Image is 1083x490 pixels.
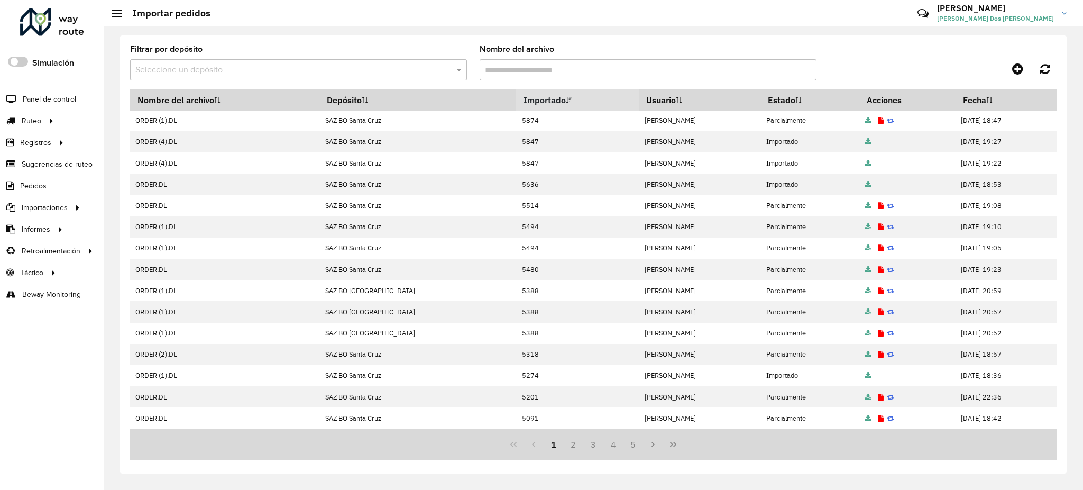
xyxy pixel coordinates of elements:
[22,159,93,170] span: Sugerencias de ruteo
[639,152,761,174] td: [PERSON_NAME]
[639,195,761,216] td: [PERSON_NAME]
[122,7,210,19] h2: Importar pedidos
[320,174,517,195] td: SAZ BO Santa Cruz
[887,265,894,274] a: Reimportar
[23,94,76,105] span: Panel de control
[130,174,320,195] td: ORDER.DL
[130,195,320,216] td: ORDER.DL
[878,265,884,274] a: Ver registro de errores
[760,323,859,344] td: Parcialmente
[956,238,1057,259] td: [DATE] 19:05
[480,43,554,56] label: Nombre del archivo
[887,286,894,295] a: Reimportar
[865,393,871,402] a: Archivo completo
[516,259,639,280] td: 5480
[878,201,884,210] a: Ver registro de errores
[865,201,871,210] a: Archivo completo
[130,407,320,429] td: ORDER.DL
[639,323,761,344] td: [PERSON_NAME]
[130,365,320,386] td: ORDER (1).DL
[516,195,639,216] td: 5514
[320,89,517,111] th: Depósito
[878,307,884,316] a: Ver registro de errores
[32,57,74,69] label: Simulación
[887,307,894,316] a: Reimportar
[878,393,884,402] a: Ver registro de errores
[130,386,320,407] td: ORDER.DL
[516,174,639,195] td: 5636
[887,201,894,210] a: Reimportar
[887,243,894,252] a: Reimportar
[20,137,51,148] span: Registros
[865,265,871,274] a: Archivo completo
[130,110,320,131] td: ORDER (1).DL
[639,238,761,259] td: [PERSON_NAME]
[887,329,894,338] a: Reimportar
[130,43,203,56] label: Filtrar por depósito
[760,238,859,259] td: Parcialmente
[130,152,320,174] td: ORDER (4).DL
[887,222,894,231] a: Reimportar
[760,174,859,195] td: Importado
[865,414,871,423] a: Archivo completo
[516,365,639,386] td: 5274
[760,365,859,386] td: Importado
[643,434,663,455] button: Next Page
[865,222,871,231] a: Archivo completo
[320,407,517,429] td: SAZ BO Santa Cruz
[516,301,639,322] td: 5388
[563,434,583,455] button: 2
[22,202,68,213] span: Importaciones
[320,301,517,322] td: SAZ BO [GEOGRAPHIC_DATA]
[320,131,517,152] td: SAZ BO Santa Cruz
[639,174,761,195] td: [PERSON_NAME]
[878,286,884,295] a: Ver registro de errores
[320,110,517,131] td: SAZ BO Santa Cruz
[865,116,871,125] a: Archivo completo
[130,216,320,238] td: ORDER (1).DL
[878,350,884,359] a: Ver registro de errores
[639,131,761,152] td: [PERSON_NAME]
[865,350,871,359] a: Archivo completo
[130,301,320,322] td: ORDER (1).DL
[516,216,639,238] td: 5494
[320,195,517,216] td: SAZ BO Santa Cruz
[956,174,1057,195] td: [DATE] 18:53
[516,280,639,301] td: 5388
[130,344,320,365] td: ORDER (2).DL
[956,323,1057,344] td: [DATE] 20:52
[320,152,517,174] td: SAZ BO Santa Cruz
[865,371,871,380] a: Archivo completo
[956,344,1057,365] td: [DATE] 18:57
[865,137,871,146] a: Archivo completo
[130,238,320,259] td: ORDER (1).DL
[956,110,1057,131] td: [DATE] 18:47
[639,407,761,429] td: [PERSON_NAME]
[516,110,639,131] td: 5874
[22,289,81,300] span: Beway Monitoring
[516,131,639,152] td: 5847
[760,152,859,174] td: Importado
[639,216,761,238] td: [PERSON_NAME]
[760,344,859,365] td: Parcialmente
[956,365,1057,386] td: [DATE] 18:36
[544,434,564,455] button: 1
[878,243,884,252] a: Ver registro de errores
[956,259,1057,280] td: [DATE] 19:23
[320,280,517,301] td: SAZ BO [GEOGRAPHIC_DATA]
[22,115,41,126] span: Ruteo
[956,301,1057,322] td: [DATE] 20:57
[516,323,639,344] td: 5388
[320,216,517,238] td: SAZ BO Santa Cruz
[887,414,894,423] a: Reimportar
[320,386,517,407] td: SAZ BO Santa Cruz
[878,414,884,423] a: Ver registro de errores
[639,110,761,131] td: [PERSON_NAME]
[878,116,884,125] a: Ver registro de errores
[760,407,859,429] td: Parcialmente
[320,238,517,259] td: SAZ BO Santa Cruz
[937,3,1054,13] h3: [PERSON_NAME]
[516,152,639,174] td: 5847
[639,386,761,407] td: [PERSON_NAME]
[130,259,320,280] td: ORDER.DL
